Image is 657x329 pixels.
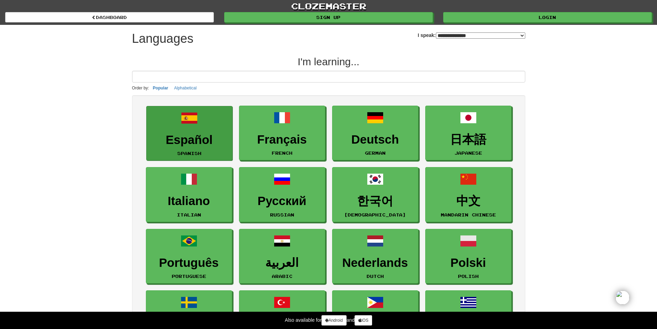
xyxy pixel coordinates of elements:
select: I speak: [436,32,525,39]
h3: Français [243,133,321,146]
a: РусскийRussian [239,167,325,222]
small: Spanish [177,151,201,156]
small: Russian [270,212,294,217]
a: PolskiPolish [425,229,511,284]
a: 中文Mandarin Chinese [425,167,511,222]
a: 日本語Japanese [425,106,511,161]
h3: Português [150,256,228,270]
a: EspañolSpanish [146,106,232,161]
small: Portuguese [172,274,206,279]
small: Italian [177,212,201,217]
h3: Русский [243,194,321,208]
h3: 한국어 [336,194,415,208]
h3: Español [150,133,229,147]
h3: Deutsch [336,133,415,146]
a: iOS [355,315,372,326]
h3: 中文 [429,194,508,208]
small: Mandarin Chinese [441,212,496,217]
h3: Italiano [150,194,228,208]
small: Arabic [272,274,292,279]
small: [DEMOGRAPHIC_DATA] [344,212,406,217]
a: Sign up [224,12,433,22]
h3: Nederlands [336,256,415,270]
a: NederlandsDutch [332,229,418,284]
a: FrançaisFrench [239,106,325,161]
a: ItalianoItalian [146,167,232,222]
h3: 日本語 [429,133,508,146]
a: 한국어[DEMOGRAPHIC_DATA] [332,167,418,222]
small: Japanese [455,151,482,155]
a: dashboard [5,12,214,22]
a: Android [321,315,346,326]
a: DeutschGerman [332,106,418,161]
button: Alphabetical [172,84,199,92]
small: German [365,151,386,155]
button: Popular [151,84,170,92]
h1: Languages [132,32,193,46]
small: Order by: [132,86,149,90]
h3: Polski [429,256,508,270]
small: Dutch [367,274,384,279]
h3: العربية [243,256,321,270]
small: Polish [458,274,479,279]
a: Login [443,12,652,22]
h2: I'm learning... [132,56,525,67]
a: PortuguêsPortuguese [146,229,232,284]
small: French [272,151,292,155]
label: I speak: [418,32,525,39]
a: العربيةArabic [239,229,325,284]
